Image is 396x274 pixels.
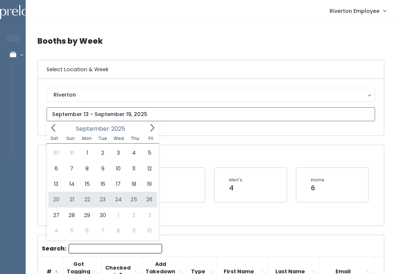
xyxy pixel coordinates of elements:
span: Tue [95,136,111,141]
span: October 8, 2025 [111,223,126,238]
span: October 3, 2025 [142,208,157,223]
span: September 13, 2025 [48,176,64,192]
span: October 4, 2025 [48,223,64,238]
span: September 6, 2025 [48,161,64,176]
h6: Select Location & Week [38,60,384,79]
span: August 31, 2025 [64,145,79,161]
a: Riverton Employee [322,3,393,19]
div: 4 [229,183,242,193]
div: Riverton [54,91,368,99]
div: 6 [311,183,324,193]
span: September 30, 2025 [95,208,110,223]
span: September 18, 2025 [126,176,142,192]
span: October 9, 2025 [126,223,142,238]
span: September 3, 2025 [111,145,126,161]
input: September 13 - September 19, 2025 [47,107,375,121]
div: Home [311,177,324,183]
span: Sun [63,136,79,141]
span: September 4, 2025 [126,145,142,161]
span: September 29, 2025 [80,208,95,223]
span: September 28, 2025 [64,208,79,223]
span: September 25, 2025 [126,192,142,207]
h4: Booths by Week [37,31,384,51]
span: September 19, 2025 [142,176,157,192]
span: September 12, 2025 [142,161,157,176]
input: Search: [69,244,162,253]
div: Men's [229,177,242,183]
input: Year [109,124,131,133]
span: September 24, 2025 [111,192,126,207]
span: October 2, 2025 [126,208,142,223]
span: September 15, 2025 [80,176,95,192]
span: October 10, 2025 [142,223,157,238]
span: October 6, 2025 [80,223,95,238]
span: Thu [127,136,143,141]
span: September 23, 2025 [95,192,110,207]
button: Riverton [47,88,375,102]
span: September [76,126,109,132]
span: September 8, 2025 [80,161,95,176]
span: October 1, 2025 [111,208,126,223]
span: September 2, 2025 [95,145,110,161]
span: October 7, 2025 [95,223,110,238]
span: Wed [111,136,127,141]
span: September 7, 2025 [64,161,79,176]
span: Sat [47,136,63,141]
span: September 5, 2025 [142,145,157,161]
span: October 5, 2025 [64,223,79,238]
span: August 30, 2025 [48,145,64,161]
span: September 22, 2025 [80,192,95,207]
span: September 17, 2025 [111,176,126,192]
span: Mon [79,136,95,141]
span: September 10, 2025 [111,161,126,176]
span: September 20, 2025 [48,192,64,207]
span: September 27, 2025 [48,208,64,223]
span: Fri [143,136,159,141]
span: September 21, 2025 [64,192,79,207]
span: Riverton Employee [330,7,379,15]
label: Search: [42,244,162,253]
span: September 9, 2025 [95,161,110,176]
span: September 26, 2025 [142,192,157,207]
span: September 16, 2025 [95,176,110,192]
span: September 1, 2025 [80,145,95,161]
span: September 11, 2025 [126,161,142,176]
span: September 14, 2025 [64,176,79,192]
